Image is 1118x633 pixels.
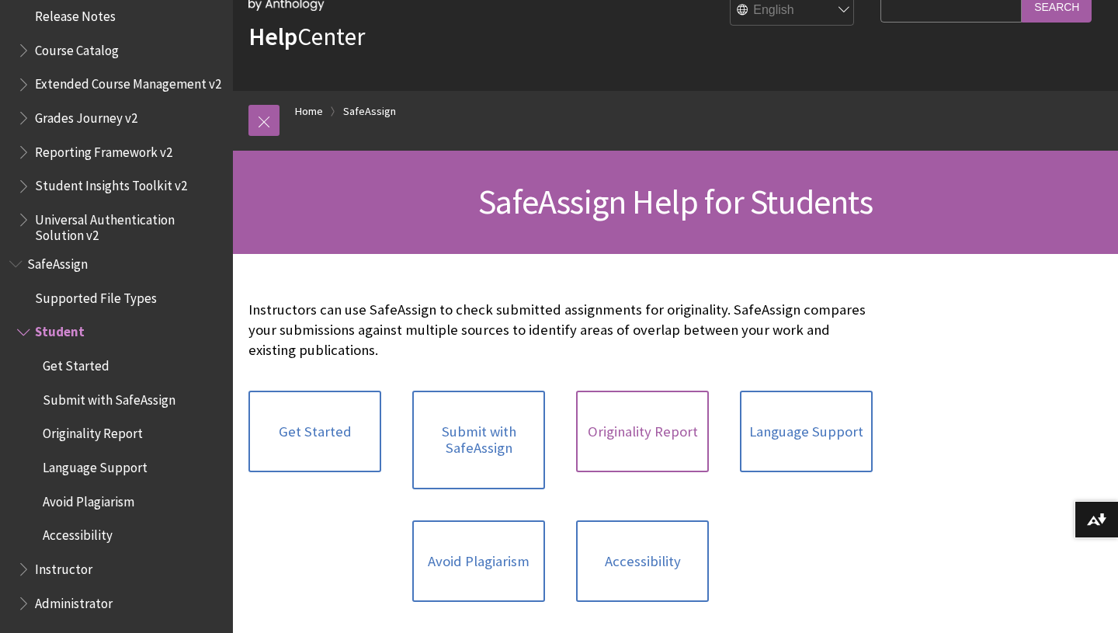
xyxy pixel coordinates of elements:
span: SafeAssign [27,251,88,272]
span: Get Started [43,353,109,374]
a: Home [295,102,323,121]
span: Originality Report [43,421,143,442]
strong: Help [248,21,297,52]
span: Supported File Types [35,285,157,306]
span: Submit with SafeAssign [43,387,175,408]
span: SafeAssign Help for Students [478,180,873,223]
span: Accessibility [43,523,113,544]
p: Instructors can use SafeAssign to check submitted assignments for originality. SafeAssign compare... [248,300,873,361]
span: Administrator [35,590,113,611]
span: Avoid Plagiarism [43,489,134,510]
a: Submit with SafeAssign [412,391,545,489]
span: Universal Authentication Solution v2 [35,207,222,243]
a: HelpCenter [248,21,365,52]
a: Avoid Plagiarism [412,520,545,603]
span: Grades Journey v2 [35,105,137,126]
a: Language Support [740,391,873,473]
span: Instructor [35,556,92,577]
a: Get Started [248,391,381,473]
span: Language Support [43,454,148,475]
nav: Book outline for Blackboard SafeAssign [9,251,224,616]
span: Release Notes [35,3,116,24]
span: Course Catalog [35,37,119,58]
a: SafeAssign [343,102,396,121]
span: Student [35,319,85,340]
span: Extended Course Management v2 [35,71,221,92]
a: Accessibility [576,520,709,603]
span: Reporting Framework v2 [35,139,172,160]
span: Student Insights Toolkit v2 [35,173,187,194]
a: Originality Report [576,391,709,473]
